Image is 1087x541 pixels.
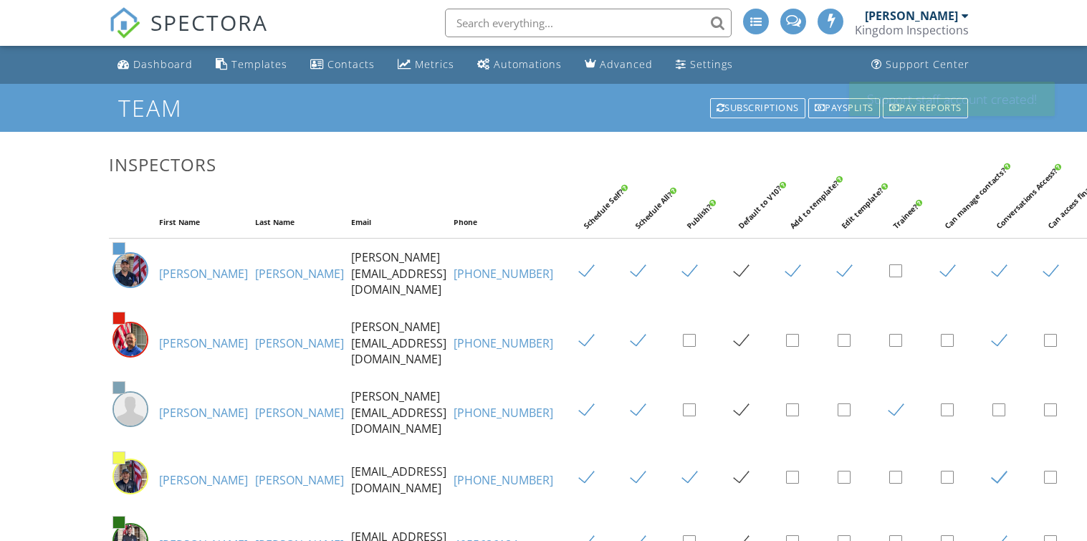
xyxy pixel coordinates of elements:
div: Contacts [327,57,375,71]
a: [PERSON_NAME] [255,472,344,488]
td: [PERSON_NAME][EMAIL_ADDRESS][DOMAIN_NAME] [348,378,450,447]
div: Kingdom Inspections [855,23,969,37]
a: Contacts [305,52,380,78]
div: Subscriptions [710,98,805,118]
a: Metrics [392,52,460,78]
a: [PHONE_NUMBER] [454,335,553,351]
img: default-user-f0147aede5fd5fa78ca7ade42f37bd4542148d508eef1c3d3ea960f66861d68b.jpg [112,391,148,427]
a: Advanced [579,52,659,78]
img: image.jpg [112,252,148,288]
input: Search everything... [445,9,732,37]
div: Add to template? [787,143,876,231]
div: Schedule Self? [581,143,669,231]
a: [PHONE_NUMBER] [454,405,553,421]
div: Dashboard [133,57,193,71]
div: Publish? [684,143,772,231]
div: Templates [231,57,287,71]
a: Subscriptions [709,97,807,120]
div: Settings [690,57,733,71]
div: Default to V10? [736,143,824,231]
div: Conversations Access? [994,143,1082,231]
a: Paysplits [807,97,881,120]
th: Last Name [252,206,348,239]
div: Advanced [600,57,653,71]
div: [PERSON_NAME] [865,9,958,23]
td: [PERSON_NAME][EMAIL_ADDRESS][DOMAIN_NAME] [348,239,450,309]
a: [PERSON_NAME] [159,472,248,488]
a: [PERSON_NAME] [159,405,248,421]
td: [PERSON_NAME][EMAIL_ADDRESS][DOMAIN_NAME] [348,308,450,378]
a: Settings [670,52,739,78]
div: Support staff account created! [849,82,1055,116]
a: Pay reports [881,97,969,120]
a: Support Center [866,52,975,78]
th: Phone [450,206,557,239]
a: [PHONE_NUMBER] [454,266,553,282]
div: Edit template? [839,143,927,231]
div: Metrics [415,57,454,71]
div: Pay reports [883,98,968,118]
a: Templates [210,52,293,78]
a: [PHONE_NUMBER] [454,472,553,488]
h1: Team [118,95,969,120]
div: Automations [494,57,562,71]
h3: Inspectors [109,155,979,174]
a: Automations (Advanced) [471,52,568,78]
span: SPECTORA [150,7,268,37]
a: [PERSON_NAME] [255,266,344,282]
a: [PERSON_NAME] [255,405,344,421]
div: Schedule All? [633,143,721,231]
img: The Best Home Inspection Software - Spectora [109,7,140,39]
a: [PERSON_NAME] [255,335,344,351]
a: Dashboard [112,52,198,78]
th: First Name [155,206,252,239]
a: [PERSON_NAME] [159,266,248,282]
div: Paysplits [808,98,880,118]
a: SPECTORA [109,19,268,49]
img: img_9251.jpg [112,322,148,358]
img: image.jpg [112,459,148,494]
td: [EMAIL_ADDRESS][DOMAIN_NAME] [348,448,450,512]
th: Email [348,206,450,239]
a: [PERSON_NAME] [159,335,248,351]
div: Can manage contacts? [942,143,1030,231]
div: Trainee? [891,143,979,231]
